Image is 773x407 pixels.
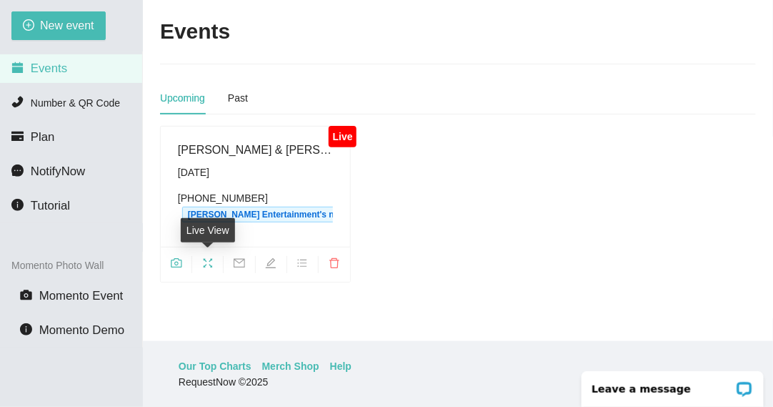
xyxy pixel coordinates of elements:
[228,90,248,106] div: Past
[11,62,24,74] span: calendar
[161,258,191,273] span: camera
[160,90,205,106] div: Upcoming
[181,218,235,242] div: Live View
[11,11,106,40] button: plus-circleNew event
[11,165,24,177] span: message
[329,126,356,147] div: Live
[179,358,251,374] a: Our Top Charts
[31,62,67,75] span: Events
[20,323,32,335] span: info-circle
[256,258,286,273] span: edit
[330,358,351,374] a: Help
[179,374,734,390] div: RequestNow © 2025
[11,96,24,108] span: phone
[31,199,70,212] span: Tutorial
[287,258,318,273] span: bars
[31,130,55,144] span: Plan
[160,17,230,46] h2: Events
[572,362,773,407] iframe: LiveChat chat widget
[40,16,94,34] span: New event
[31,97,120,109] span: Number & QR Code
[319,258,350,273] span: delete
[178,141,333,159] div: [PERSON_NAME] & [PERSON_NAME]'s Wedding
[224,258,254,273] span: mail
[39,323,124,337] span: Momento Demo
[11,130,24,142] span: credit-card
[192,258,223,273] span: fullscreen
[182,207,366,222] span: [PERSON_NAME] Entertainment's number
[23,19,34,33] span: plus-circle
[262,358,319,374] a: Merch Shop
[39,289,124,303] span: Momento Event
[31,165,85,178] span: NotifyNow
[20,289,32,301] span: camera
[178,165,333,180] div: [DATE]
[178,190,333,222] div: [PHONE_NUMBER]
[11,199,24,211] span: info-circle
